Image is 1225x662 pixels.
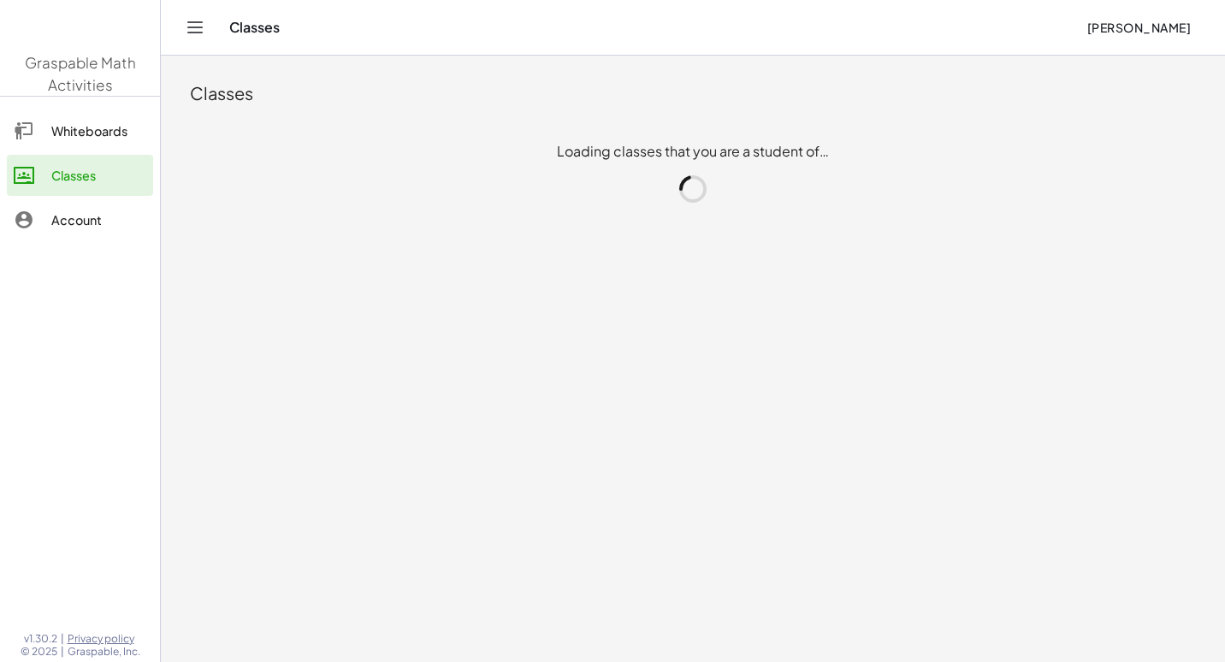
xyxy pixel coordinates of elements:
[1073,12,1204,43] button: [PERSON_NAME]
[51,121,146,141] div: Whiteboards
[61,645,64,659] span: |
[7,199,153,240] a: Account
[7,155,153,196] a: Classes
[181,14,209,41] button: Toggle navigation
[51,165,146,186] div: Classes
[61,632,64,646] span: |
[68,645,140,659] span: Graspable, Inc.
[1086,20,1191,35] span: [PERSON_NAME]
[190,81,1196,105] div: Classes
[68,632,140,646] a: Privacy policy
[51,210,146,230] div: Account
[204,141,1182,203] div: Loading classes that you are a student of…
[24,632,57,646] span: v1.30.2
[7,110,153,151] a: Whiteboards
[25,53,136,94] span: Graspable Math Activities
[21,645,57,659] span: © 2025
